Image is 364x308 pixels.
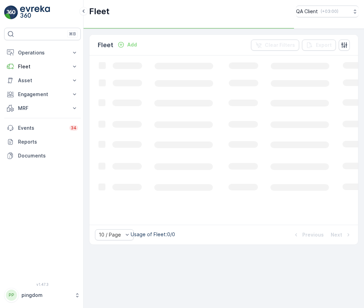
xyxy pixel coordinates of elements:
[321,9,338,14] p: ( +03:00 )
[18,125,65,131] p: Events
[115,41,140,49] button: Add
[4,288,81,302] button: PPpingdom
[98,40,113,50] p: Fleet
[18,152,78,159] p: Documents
[127,41,137,48] p: Add
[4,282,81,286] span: v 1.47.3
[18,49,67,56] p: Operations
[18,138,78,145] p: Reports
[4,149,81,163] a: Documents
[4,60,81,74] button: Fleet
[71,125,77,131] p: 34
[330,231,353,239] button: Next
[4,121,81,135] a: Events34
[69,31,76,37] p: ⌘B
[131,231,175,238] p: Usage of Fleet : 0/0
[331,231,342,238] p: Next
[4,74,81,87] button: Asset
[6,290,17,301] div: PP
[296,8,318,15] p: QA Client
[316,42,332,49] p: Export
[18,91,67,98] p: Engagement
[4,135,81,149] a: Reports
[4,46,81,60] button: Operations
[20,6,50,19] img: logo_light-DOdMpM7g.png
[4,101,81,115] button: MRF
[251,40,299,51] button: Clear Filters
[265,42,295,49] p: Clear Filters
[18,63,67,70] p: Fleet
[292,231,324,239] button: Previous
[18,105,67,112] p: MRF
[4,87,81,101] button: Engagement
[302,231,324,238] p: Previous
[21,292,71,299] p: pingdom
[89,6,110,17] p: Fleet
[302,40,336,51] button: Export
[296,6,358,17] button: QA Client(+03:00)
[18,77,67,84] p: Asset
[4,6,18,19] img: logo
